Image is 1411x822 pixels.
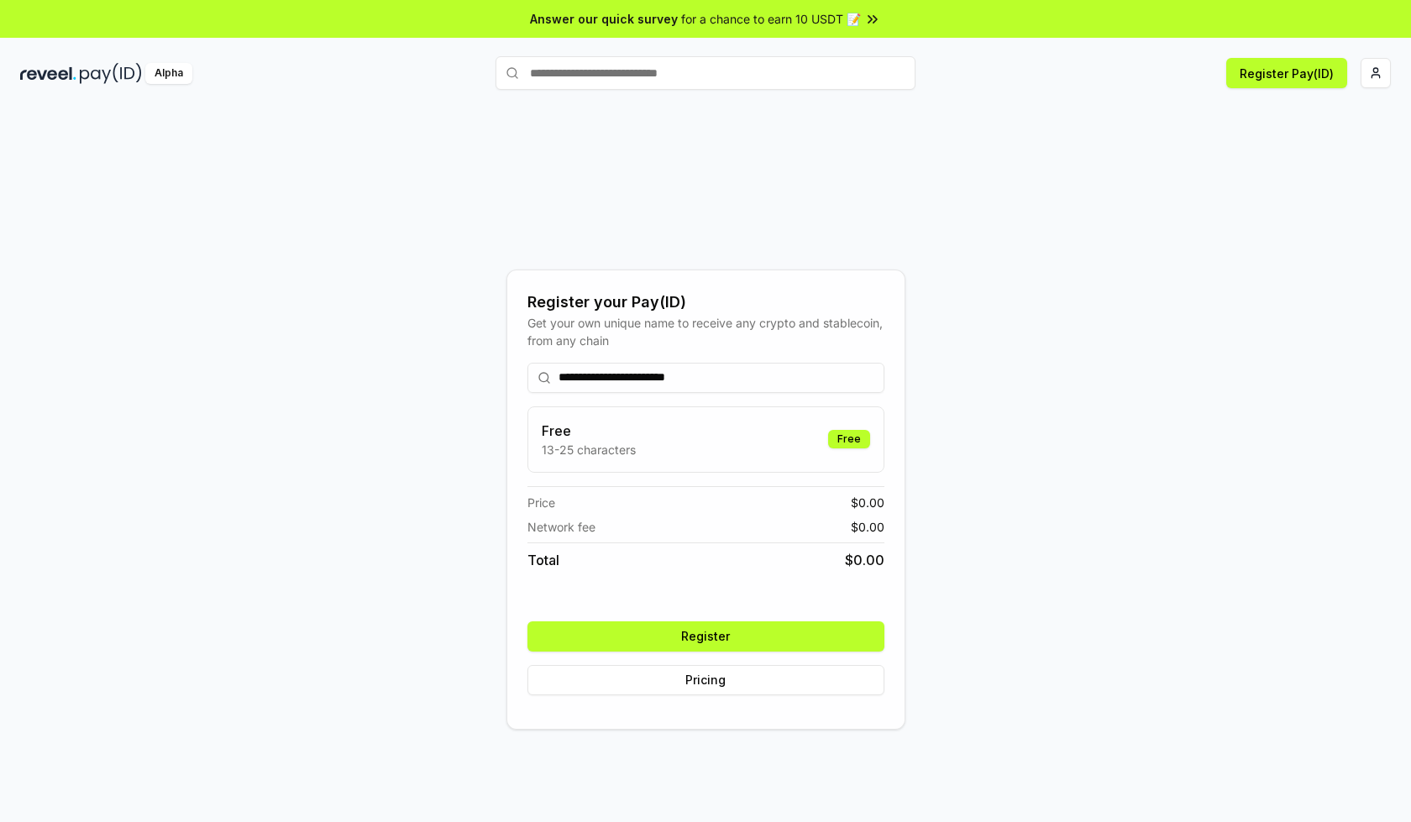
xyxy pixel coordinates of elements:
button: Register [527,621,884,652]
div: Free [828,430,870,448]
div: Alpha [145,63,192,84]
h3: Free [542,421,636,441]
button: Register Pay(ID) [1226,58,1347,88]
img: pay_id [80,63,142,84]
span: Price [527,494,555,511]
div: Register your Pay(ID) [527,291,884,314]
span: $ 0.00 [851,494,884,511]
span: Answer our quick survey [530,10,678,28]
div: Get your own unique name to receive any crypto and stablecoin, from any chain [527,314,884,349]
img: reveel_dark [20,63,76,84]
span: Total [527,550,559,570]
span: $ 0.00 [851,518,884,536]
p: 13-25 characters [542,441,636,458]
button: Pricing [527,665,884,695]
span: Network fee [527,518,595,536]
span: $ 0.00 [845,550,884,570]
span: for a chance to earn 10 USDT 📝 [681,10,861,28]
